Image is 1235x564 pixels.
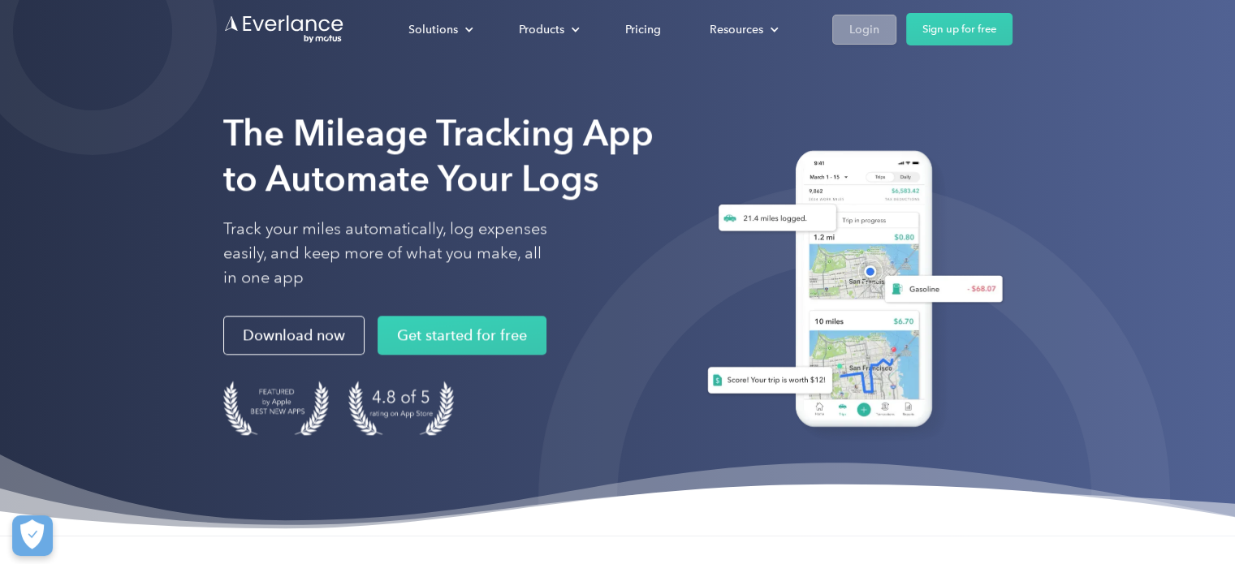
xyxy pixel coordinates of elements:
[688,138,1013,446] img: Everlance, mileage tracker app, expense tracking app
[609,15,677,44] a: Pricing
[710,19,763,40] div: Resources
[392,15,486,44] div: Solutions
[408,19,458,40] div: Solutions
[849,19,879,40] div: Login
[348,381,454,435] img: 4.9 out of 5 stars on the app store
[503,15,593,44] div: Products
[12,515,53,556] button: Cookies Settings
[625,19,661,40] div: Pricing
[223,14,345,45] a: Go to homepage
[378,316,546,355] a: Get started for free
[223,316,365,355] a: Download now
[832,15,896,45] a: Login
[223,111,654,200] strong: The Mileage Tracking App to Automate Your Logs
[223,217,548,290] p: Track your miles automatically, log expenses easily, and keep more of what you make, all in one app
[519,19,564,40] div: Products
[906,13,1013,45] a: Sign up for free
[693,15,792,44] div: Resources
[223,381,329,435] img: Badge for Featured by Apple Best New Apps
